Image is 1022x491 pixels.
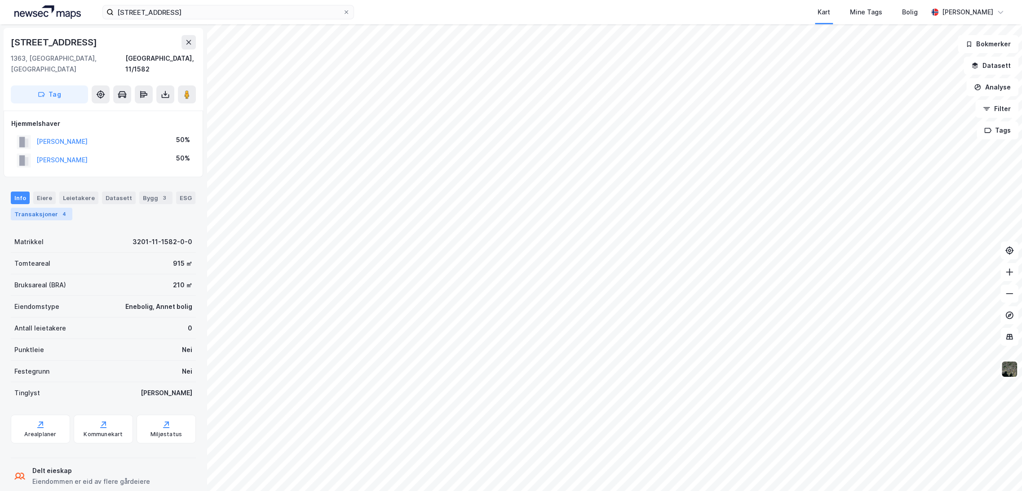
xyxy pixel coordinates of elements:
[84,431,123,438] div: Kommunekart
[14,344,44,355] div: Punktleie
[14,258,50,269] div: Tomteareal
[150,431,182,438] div: Miljøstatus
[182,366,192,377] div: Nei
[141,388,192,398] div: [PERSON_NAME]
[11,85,88,103] button: Tag
[1001,361,1018,378] img: 9k=
[133,237,192,247] div: 3201-11-1582-0-0
[32,465,150,476] div: Delt eieskap
[14,366,49,377] div: Festegrunn
[125,301,192,312] div: Enebolig, Annet bolig
[11,118,195,129] div: Hjemmelshaver
[942,7,993,18] div: [PERSON_NAME]
[977,121,1018,139] button: Tags
[188,323,192,334] div: 0
[966,78,1018,96] button: Analyse
[139,192,173,204] div: Bygg
[14,323,66,334] div: Antall leietakere
[60,210,69,219] div: 4
[182,344,192,355] div: Nei
[11,192,30,204] div: Info
[11,208,72,220] div: Transaksjoner
[160,193,169,202] div: 3
[14,301,59,312] div: Eiendomstype
[125,53,196,75] div: [GEOGRAPHIC_DATA], 11/1582
[176,192,195,204] div: ESG
[850,7,882,18] div: Mine Tags
[33,192,56,204] div: Eiere
[977,448,1022,491] iframe: Chat Widget
[964,57,1018,75] button: Datasett
[11,53,125,75] div: 1363, [GEOGRAPHIC_DATA], [GEOGRAPHIC_DATA]
[173,280,192,290] div: 210 ㎡
[977,448,1022,491] div: Kontrollprogram for chat
[173,258,192,269] div: 915 ㎡
[14,5,81,19] img: logo.a4113a55bc3d86da70a041830d287a7e.svg
[59,192,98,204] div: Leietakere
[32,476,150,487] div: Eiendommen er eid av flere gårdeiere
[176,153,190,164] div: 50%
[176,134,190,145] div: 50%
[975,100,1018,118] button: Filter
[14,237,44,247] div: Matrikkel
[818,7,830,18] div: Kart
[102,192,136,204] div: Datasett
[902,7,918,18] div: Bolig
[14,388,40,398] div: Tinglyst
[114,5,343,19] input: Søk på adresse, matrikkel, gårdeiere, leietakere eller personer
[958,35,1018,53] button: Bokmerker
[24,431,56,438] div: Arealplaner
[11,35,99,49] div: [STREET_ADDRESS]
[14,280,66,290] div: Bruksareal (BRA)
